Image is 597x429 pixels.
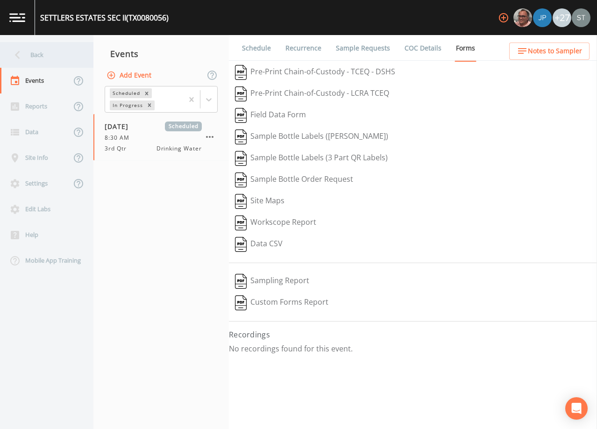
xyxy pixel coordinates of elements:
[229,329,597,340] h4: Recordings
[105,134,135,142] span: 8:30 AM
[455,35,476,62] a: Forms
[229,126,394,148] button: Sample Bottle Labels ([PERSON_NAME])
[513,8,533,27] div: Mike Franklin
[105,67,155,84] button: Add Event
[528,45,582,57] span: Notes to Sampler
[105,144,132,153] span: 3rd Qtr
[144,100,155,110] div: Remove In Progress
[284,35,323,61] a: Recurrence
[572,8,590,27] img: cb9926319991c592eb2b4c75d39c237f
[235,295,247,310] img: svg%3e
[553,8,571,27] div: +27
[229,169,359,191] button: Sample Bottle Order Request
[533,8,552,27] img: 41241ef155101aa6d92a04480b0d0000
[235,237,247,252] img: svg%3e
[93,42,229,65] div: Events
[334,35,391,61] a: Sample Requests
[235,65,247,80] img: svg%3e
[533,8,552,27] div: Joshua gere Paul
[241,35,272,61] a: Schedule
[235,108,247,123] img: svg%3e
[235,215,247,230] img: svg%3e
[229,83,395,105] button: Pre-Print Chain-of-Custody - LCRA TCEQ
[229,148,394,169] button: Sample Bottle Labels (3 Part QR Labels)
[110,88,142,98] div: Scheduled
[229,234,289,255] button: Data CSV
[165,122,202,131] span: Scheduled
[509,43,590,60] button: Notes to Sampler
[142,88,152,98] div: Remove Scheduled
[110,100,144,110] div: In Progress
[229,105,312,126] button: Field Data Form
[235,194,247,209] img: svg%3e
[156,144,202,153] span: Drinking Water
[235,274,247,289] img: svg%3e
[9,13,25,22] img: logo
[229,292,334,314] button: Custom Forms Report
[565,397,588,420] div: Open Intercom Messenger
[513,8,532,27] img: e2d790fa78825a4bb76dcb6ab311d44c
[229,191,291,212] button: Site Maps
[235,86,247,101] img: svg%3e
[235,129,247,144] img: svg%3e
[403,35,443,61] a: COC Details
[235,172,247,187] img: svg%3e
[40,12,169,23] div: SETTLERS ESTATES SEC II (TX0080056)
[229,62,401,83] button: Pre-Print Chain-of-Custody - TCEQ - DSHS
[105,122,135,131] span: [DATE]
[229,344,597,353] p: No recordings found for this event.
[93,114,229,161] a: [DATE]Scheduled8:30 AM3rd QtrDrinking Water
[229,212,322,234] button: Workscope Report
[229,271,315,292] button: Sampling Report
[235,151,247,166] img: svg%3e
